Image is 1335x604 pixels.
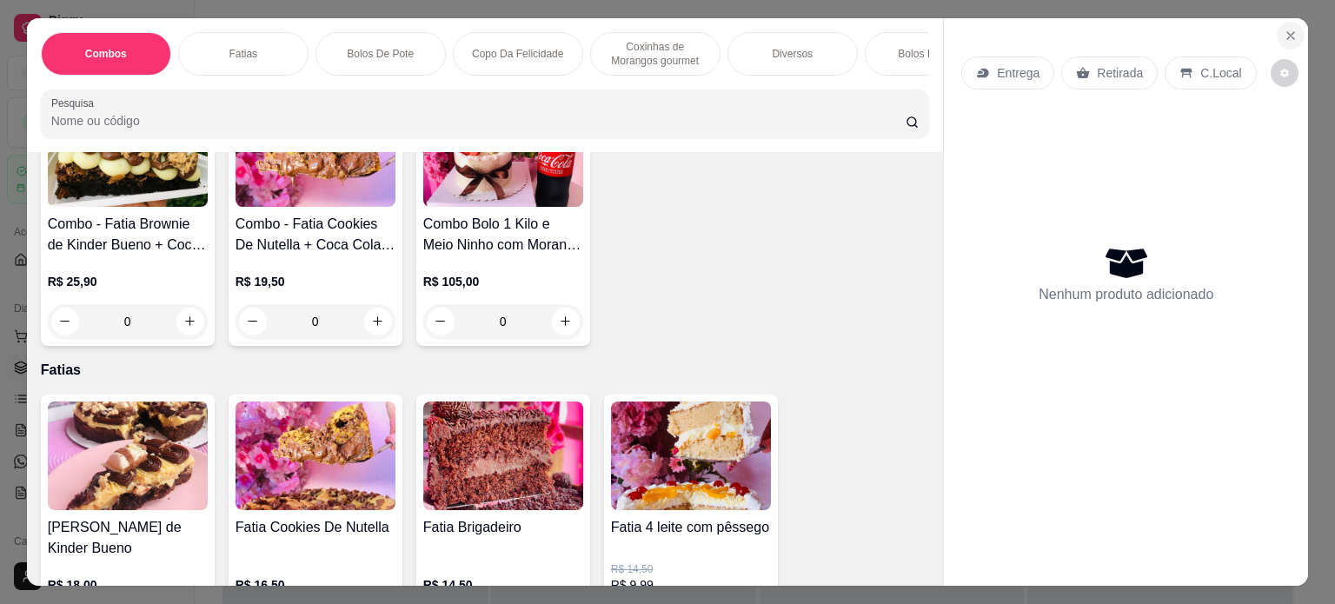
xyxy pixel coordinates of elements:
[236,98,395,207] img: product-image
[611,562,771,576] p: R$ 14,50
[48,273,208,290] p: R$ 25,90
[239,308,267,335] button: decrease-product-quantity
[772,47,813,61] p: Diversos
[997,64,1039,82] p: Entrega
[48,517,208,559] h4: [PERSON_NAME] de Kinder Bueno
[41,360,930,381] p: Fatias
[236,214,395,256] h4: Combo - Fatia Cookies De Nutella + Coca Cola 200ml
[1271,59,1298,87] button: decrease-product-quantity
[427,308,455,335] button: decrease-product-quantity
[423,576,583,594] p: R$ 14,50
[85,47,127,61] p: Combos
[423,214,583,256] h4: Combo Bolo 1 Kilo e Meio Ninho com Morango + Coca Cola 2 litros Original
[1200,64,1241,82] p: C.Local
[1277,22,1305,50] button: Close
[552,308,580,335] button: increase-product-quantity
[48,98,208,207] img: product-image
[472,47,563,61] p: Copo Da Felicidade
[1097,64,1143,82] p: Retirada
[236,273,395,290] p: R$ 19,50
[347,47,414,61] p: Bolos De Pote
[1039,284,1213,305] p: Nenhum produto adicionado
[611,402,771,510] img: product-image
[176,308,204,335] button: increase-product-quantity
[423,98,583,207] img: product-image
[611,576,771,594] p: R$ 9,99
[236,576,395,594] p: R$ 16,50
[51,112,906,129] input: Pesquisa
[364,308,392,335] button: increase-product-quantity
[51,96,100,110] label: Pesquisa
[236,402,395,510] img: product-image
[423,273,583,290] p: R$ 105,00
[48,402,208,510] img: product-image
[48,576,208,594] p: R$ 18,00
[898,47,961,61] p: Bolos Inteiros
[611,517,771,538] h4: Fatia 4 leite com pêssego
[605,40,706,68] p: Coxinhas de Morangos gourmet
[229,47,257,61] p: Fatias
[236,517,395,538] h4: Fatia Cookies De Nutella
[51,308,79,335] button: decrease-product-quantity
[48,214,208,256] h4: Combo - Fatia Brownie de Kinder Bueno + Coca - Cola 200 ml
[423,517,583,538] h4: Fatia Brigadeiro
[423,402,583,510] img: product-image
